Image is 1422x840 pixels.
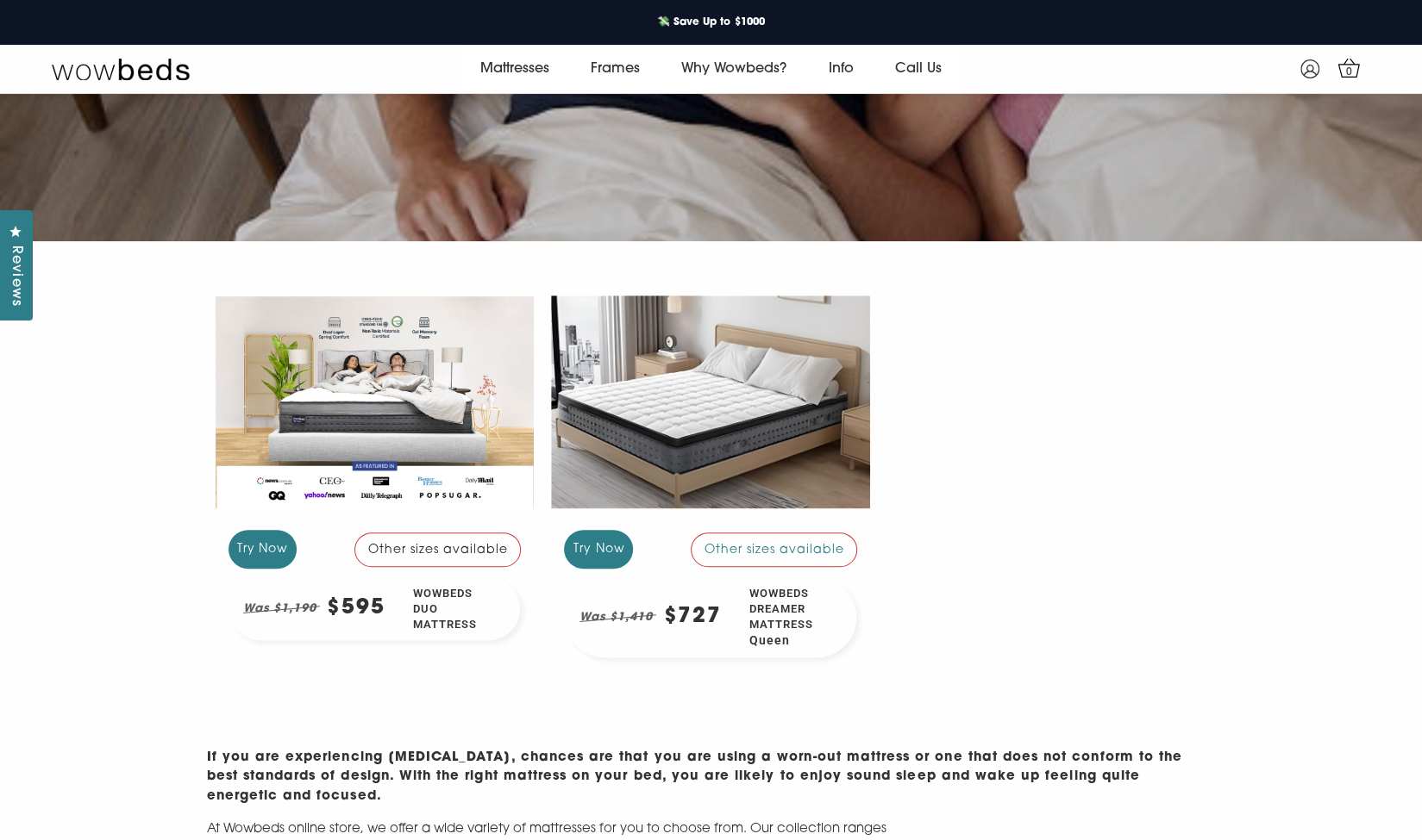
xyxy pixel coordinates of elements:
[551,283,870,671] a: Try Now Other sizes available Was $1,410 $727 Wowbeds Dreamer MattressQueen
[579,607,656,628] em: Was $1,410
[207,751,1182,803] strong: If you are experiencing [MEDICAL_DATA], chances are that you are using a worn-out mattress or one...
[663,607,721,628] div: $727
[1340,64,1357,81] span: 0
[399,577,521,640] div: Wowbeds Duo Mattress
[460,45,570,93] a: Mattresses
[327,598,385,619] div: $595
[243,598,320,619] em: Was $1,190
[749,632,829,650] span: Queen
[661,45,807,93] a: Why Wowbeds?
[216,283,535,654] a: Try Now Other sizes available Was $1,190 $595 Wowbeds Duo Mattress
[1334,53,1364,83] a: 0
[354,532,522,567] div: Other sizes available
[564,530,633,569] div: Try Now
[643,11,778,34] a: 💸 Save Up to $1000
[229,530,298,569] div: Try Now
[874,45,962,93] a: Call Us
[4,246,27,307] span: Reviews
[691,532,858,567] div: Other sizes available
[807,45,874,93] a: Info
[570,45,661,93] a: Frames
[736,577,857,656] div: Wowbeds Dreamer Mattress
[52,57,190,81] img: Wow Beds Logo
